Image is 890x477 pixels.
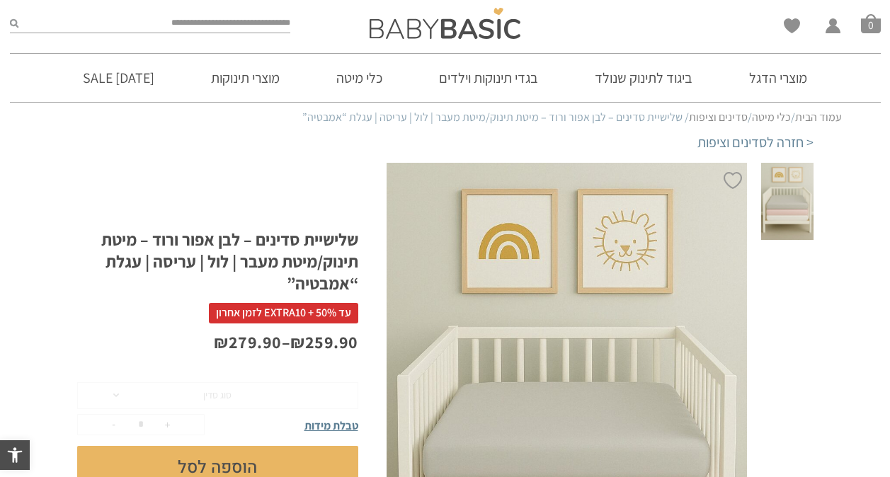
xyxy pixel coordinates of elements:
[214,331,282,353] bdi: 279.90
[214,331,229,353] span: ₪
[290,331,358,353] bdi: 259.90
[315,54,404,102] a: כלי מיטה
[127,415,155,435] input: כמות המוצר
[795,110,842,125] a: עמוד הבית
[190,54,301,102] a: מוצרי תינוקות
[77,331,358,355] p: –
[62,54,176,102] a: [DATE] SALE
[290,331,305,353] span: ₪
[418,54,559,102] a: בגדי תינוקות וילדים
[49,110,842,125] nav: Breadcrumb
[784,18,800,38] span: Wishlist
[861,13,881,33] a: סל קניות0
[697,132,814,152] a: < חזרה לסדינים וציפות
[752,110,791,125] a: כלי מיטה
[157,415,178,435] button: +
[77,229,358,295] h1: שלישיית סדינים – לבן אפור ורוד – מיטת תינוק/מיטת מעבר | לול | עריסה | עגלת “אמבטיה”
[203,389,232,401] span: סוג סדין
[209,303,358,323] span: עד 50% + EXTRA10 לזמן אחרון
[103,415,125,435] button: -
[574,54,714,102] a: ביגוד לתינוק שנולד
[689,110,748,125] a: סדינים וציפות
[304,418,358,433] span: טבלת מידות
[861,13,881,33] span: סל קניות
[784,18,800,33] a: Wishlist
[728,54,828,102] a: מוצרי הדגל
[370,8,520,39] img: Baby Basic בגדי תינוקות וילדים אונליין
